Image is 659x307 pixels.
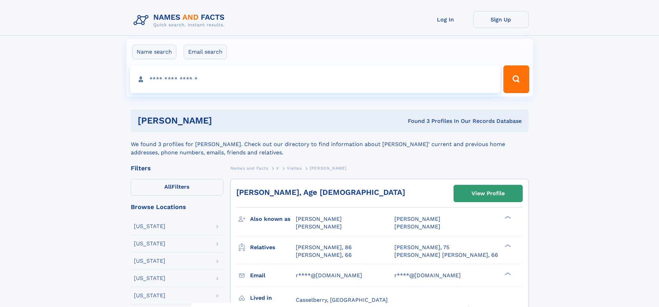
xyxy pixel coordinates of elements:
[134,224,165,229] div: [US_STATE]
[250,213,296,225] h3: Also known as
[503,243,511,248] div: ❯
[134,258,165,264] div: [US_STATE]
[310,166,347,171] span: [PERSON_NAME]
[164,183,172,190] span: All
[250,242,296,253] h3: Relatives
[394,223,440,230] span: [PERSON_NAME]
[230,164,268,172] a: Names and Facts
[472,186,505,201] div: View Profile
[184,45,227,59] label: Email search
[134,293,165,298] div: [US_STATE]
[236,188,405,197] a: [PERSON_NAME], Age [DEMOGRAPHIC_DATA]
[503,65,529,93] button: Search Button
[394,244,449,251] a: [PERSON_NAME], 75
[287,166,302,171] span: Vieites
[131,165,223,171] div: Filters
[130,65,501,93] input: search input
[503,271,511,276] div: ❯
[276,166,279,171] span: V
[134,241,165,246] div: [US_STATE]
[132,45,176,59] label: Name search
[134,276,165,281] div: [US_STATE]
[503,215,511,220] div: ❯
[296,216,342,222] span: [PERSON_NAME]
[131,179,223,196] label: Filters
[138,116,310,125] h1: [PERSON_NAME]
[394,216,440,222] span: [PERSON_NAME]
[296,244,352,251] a: [PERSON_NAME], 86
[131,204,223,210] div: Browse Locations
[131,132,529,157] div: We found 3 profiles for [PERSON_NAME]. Check out our directory to find information about [PERSON_...
[418,11,473,28] a: Log In
[131,11,230,30] img: Logo Names and Facts
[296,223,342,230] span: [PERSON_NAME]
[296,251,352,259] a: [PERSON_NAME], 66
[250,270,296,281] h3: Email
[394,251,498,259] a: [PERSON_NAME] [PERSON_NAME], 66
[296,297,388,303] span: Casselberry, [GEOGRAPHIC_DATA]
[310,117,522,125] div: Found 3 Profiles In Our Records Database
[250,292,296,304] h3: Lived in
[287,164,302,172] a: Vieites
[276,164,279,172] a: V
[454,185,522,202] a: View Profile
[473,11,529,28] a: Sign Up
